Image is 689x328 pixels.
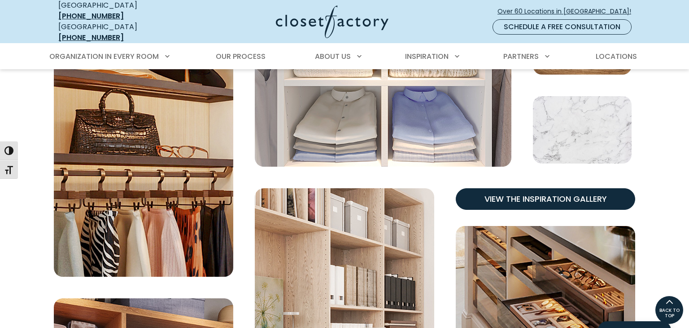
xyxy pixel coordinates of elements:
[456,188,635,210] a: View the Inspiration Gallery
[503,51,539,62] span: Partners
[58,32,124,43] a: [PHONE_NUMBER]
[533,96,632,164] img: Countertop slab details
[596,51,637,62] span: Locations
[49,51,159,62] span: Organization in Every Room
[43,44,646,69] nav: Primary Menu
[497,4,639,19] a: Over 60 Locations in [GEOGRAPHIC_DATA]!
[58,11,124,21] a: [PHONE_NUMBER]
[216,51,266,62] span: Our Process
[493,19,632,35] a: Schedule a Free Consultation
[497,7,638,16] span: Over 60 Locations in [GEOGRAPHIC_DATA]!
[58,22,188,43] div: [GEOGRAPHIC_DATA]
[655,308,683,319] span: BACK TO TOP
[315,51,351,62] span: About Us
[255,7,511,167] img: custom closet shelving for shirts
[276,5,388,38] img: Closet Factory Logo
[54,7,233,277] img: Closet shelves for accessories
[655,296,684,324] a: BACK TO TOP
[405,51,449,62] span: Inspiration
